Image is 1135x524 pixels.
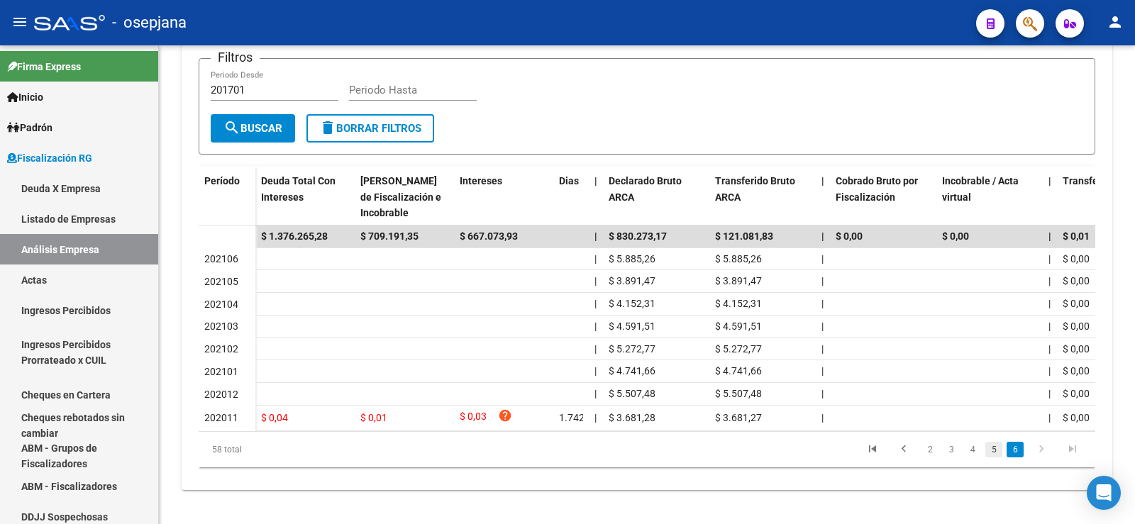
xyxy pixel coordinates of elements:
span: | [1048,343,1051,355]
span: | [1048,365,1051,377]
span: - osepjana [112,7,187,38]
li: page 6 [1004,437,1026,462]
span: | [1048,320,1051,332]
span: | [594,320,597,332]
span: $ 0,03 [460,408,487,428]
span: | [1048,230,1051,242]
span: | [821,275,824,286]
span: | [821,365,824,377]
span: | [594,388,597,399]
span: | [821,175,824,186]
span: $ 4.741,66 [609,365,655,377]
span: $ 0,00 [1063,388,1090,399]
span: | [821,298,824,309]
span: Firma Express [7,59,81,74]
span: $ 0,00 [1063,275,1090,286]
span: $ 121.081,83 [715,230,773,242]
span: $ 4.591,51 [715,320,762,332]
span: [PERSON_NAME] de Fiscalización e Incobrable [360,175,441,219]
span: $ 1.376.265,28 [261,230,328,242]
a: 4 [964,442,981,457]
span: $ 709.191,35 [360,230,419,242]
span: $ 3.681,28 [609,412,655,423]
span: Inicio [7,89,43,105]
datatable-header-cell: Dias [553,166,589,228]
span: 202102 [204,343,238,355]
span: $ 5.507,48 [609,388,655,399]
button: Buscar [211,114,295,143]
span: Deuda Total Con Intereses [261,175,336,203]
li: page 5 [983,437,1004,462]
span: | [594,298,597,309]
mat-icon: search [223,119,240,136]
span: $ 4.591,51 [609,320,655,332]
span: $ 0,01 [360,412,387,423]
span: $ 4.152,31 [715,298,762,309]
datatable-header-cell: | [589,166,603,228]
span: $ 3.681,27 [715,412,762,423]
span: 202103 [204,320,238,332]
span: | [821,230,824,242]
span: $ 0,00 [1063,365,1090,377]
datatable-header-cell: Cobrado Bruto por Fiscalización [830,166,936,228]
a: 5 [985,442,1002,457]
datatable-header-cell: Incobrable / Acta virtual [936,166,1043,228]
span: 202101 [204,366,238,377]
span: | [594,343,597,355]
span: | [821,253,824,264]
datatable-header-cell: Deuda Bruta Neto de Fiscalización e Incobrable [355,166,454,228]
datatable-header-cell: Período [199,166,255,225]
datatable-header-cell: Transferido Bruto ARCA [709,166,816,228]
datatable-header-cell: Declarado Bruto ARCA [603,166,709,228]
span: | [1048,412,1051,423]
button: Borrar Filtros [306,114,434,143]
span: $ 4.152,31 [609,298,655,309]
span: | [594,365,597,377]
span: Cobrado Bruto por Fiscalización [836,175,918,203]
span: | [821,343,824,355]
datatable-header-cell: Intereses [454,166,553,228]
li: page 3 [941,437,962,462]
span: $ 5.507,48 [715,388,762,399]
span: | [821,388,824,399]
span: $ 5.272,77 [609,343,655,355]
span: | [821,412,824,423]
span: 202012 [204,389,238,400]
span: $ 3.891,47 [715,275,762,286]
span: Buscar [223,122,282,135]
i: help [498,408,512,423]
span: 1.742 [559,412,585,423]
li: page 4 [962,437,983,462]
a: go to next page [1028,442,1055,457]
span: Padrón [7,120,52,135]
div: Open Intercom Messenger [1087,476,1121,510]
span: $ 5.272,77 [715,343,762,355]
span: $ 0,00 [836,230,863,242]
span: Fiscalización RG [7,150,92,166]
span: $ 0,00 [1063,343,1090,355]
h3: Filtros [211,48,260,67]
span: 202106 [204,253,238,264]
li: page 2 [919,437,941,462]
span: Incobrable / Acta virtual [942,175,1019,203]
span: Declarado Bruto ARCA [609,175,682,203]
span: $ 0,00 [1063,298,1090,309]
datatable-header-cell: Deuda Total Con Intereses [255,166,355,228]
span: | [821,320,824,332]
span: $ 830.273,17 [609,230,667,242]
a: go to previous page [890,442,917,457]
span: $ 0,00 [1063,253,1090,264]
span: $ 0,00 [1063,320,1090,332]
span: | [594,175,597,186]
a: 6 [1007,442,1024,457]
span: | [594,253,597,264]
datatable-header-cell: | [816,166,830,228]
span: Intereses [460,175,502,186]
span: Borrar Filtros [319,122,421,135]
span: 202011 [204,412,238,423]
span: $ 0,00 [1063,412,1090,423]
span: $ 5.885,26 [715,253,762,264]
span: | [594,230,597,242]
span: 202104 [204,299,238,310]
a: 2 [921,442,939,457]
